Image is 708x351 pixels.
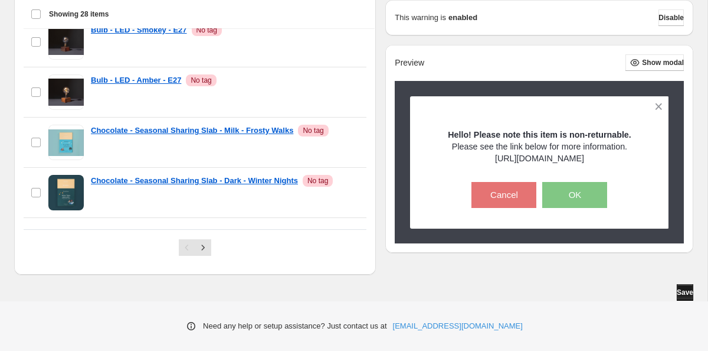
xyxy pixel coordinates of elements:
span: No tag [196,25,217,35]
strong: Hello! Please note this item is non-returnable. [448,130,631,139]
p: [URL][DOMAIN_NAME] [448,152,631,164]
span: No tag [191,76,211,85]
a: Chocolate - Seasonal Sharing Slab - Dark - Winter Nights [91,175,298,187]
span: Disable [658,13,684,22]
button: Next [195,239,211,256]
button: OK [542,182,607,208]
a: [EMAIL_ADDRESS][DOMAIN_NAME] [393,320,523,332]
strong: enabled [448,12,477,24]
span: No tag [307,176,328,186]
button: Cancel [471,182,536,208]
button: Save [677,284,693,301]
button: Show modal [625,54,684,71]
img: Chocolate - Seasonal Sharing Slab - Dark - Winter Nights [48,175,84,210]
p: Please see the link below for more information. [448,141,631,152]
a: Bulb - LED - Amber - E27 [91,74,181,86]
span: Save [677,288,693,297]
span: No tag [303,126,323,135]
a: Chocolate - Seasonal Sharing Slab - Milk - Frosty Walks [91,125,293,136]
button: Disable [658,9,684,26]
a: Bulb - LED - Smokey - E27 [91,24,187,36]
span: Showing 28 items [49,9,109,19]
span: Show modal [642,58,684,67]
h2: Preview [395,58,424,68]
nav: Pagination [179,239,211,256]
p: This warning is [395,12,446,24]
